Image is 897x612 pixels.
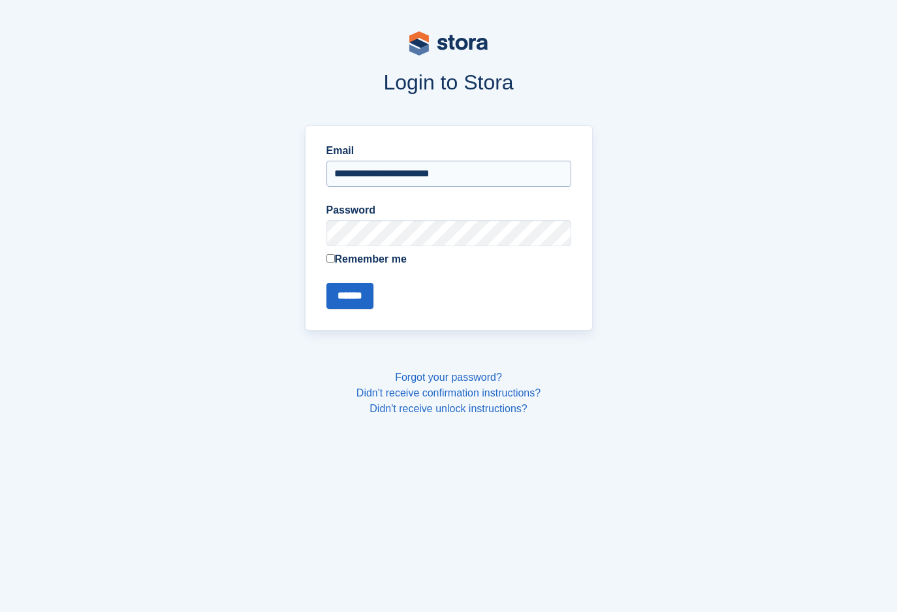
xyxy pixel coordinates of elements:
[326,254,335,263] input: Remember me
[409,31,488,56] img: stora-logo-53a41332b3708ae10de48c4981b4e9114cc0af31d8433b30ea865607fb682f29.svg
[92,71,805,94] h1: Login to Stora
[326,251,571,267] label: Remember me
[326,202,571,218] label: Password
[326,143,571,159] label: Email
[356,387,541,398] a: Didn't receive confirmation instructions?
[370,403,527,414] a: Didn't receive unlock instructions?
[395,372,502,383] a: Forgot your password?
